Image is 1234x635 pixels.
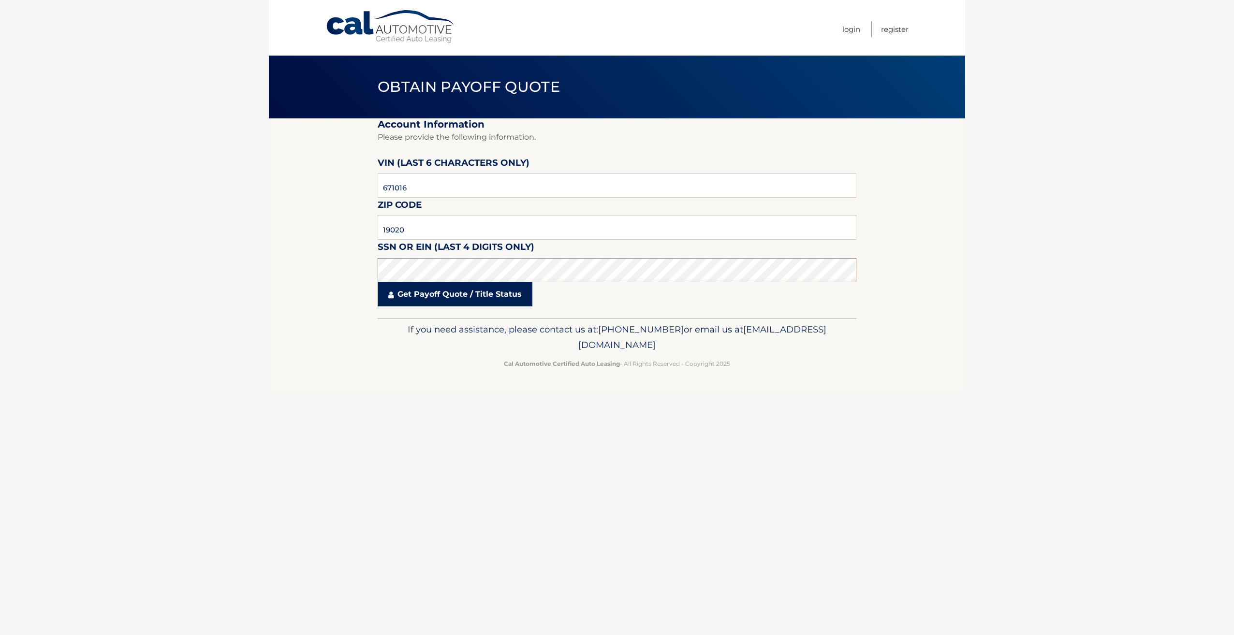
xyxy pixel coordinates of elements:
[598,324,684,335] span: [PHONE_NUMBER]
[378,78,560,96] span: Obtain Payoff Quote
[378,130,856,144] p: Please provide the following information.
[504,360,620,367] strong: Cal Automotive Certified Auto Leasing
[842,21,860,37] a: Login
[378,198,422,216] label: Zip Code
[384,322,850,353] p: If you need assistance, please contact us at: or email us at
[378,240,534,258] label: SSN or EIN (last 4 digits only)
[384,359,850,369] p: - All Rights Reserved - Copyright 2025
[378,118,856,130] h2: Account Information
[378,282,532,306] a: Get Payoff Quote / Title Status
[378,156,529,173] label: VIN (last 6 characters only)
[881,21,909,37] a: Register
[325,10,456,44] a: Cal Automotive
